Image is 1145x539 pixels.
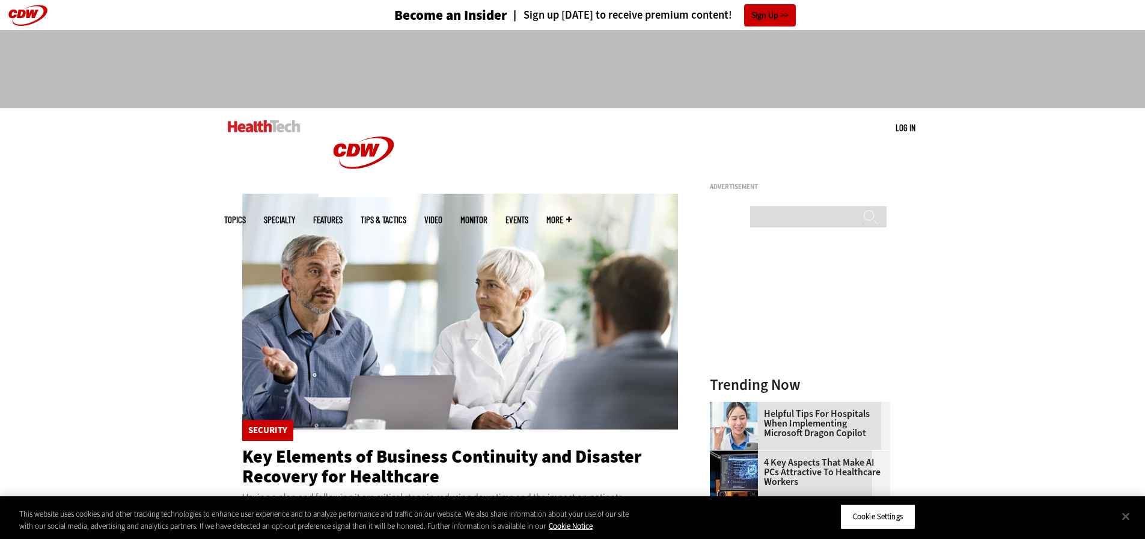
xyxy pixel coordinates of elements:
[896,122,915,133] a: Log in
[228,120,301,132] img: Home
[460,215,487,224] a: MonITor
[744,4,796,26] a: Sign Up
[840,504,915,529] button: Cookie Settings
[319,108,409,197] img: Home
[242,490,679,505] p: Having a plan and following it are critical steps in reducing downtime and the impact on patients.
[549,521,593,531] a: More information about your privacy
[242,194,679,430] img: incident response team discusses around a table
[1113,503,1139,529] button: Close
[710,377,890,392] h3: Trending Now
[710,195,890,345] iframe: advertisement
[354,42,792,96] iframe: advertisement
[319,188,409,200] a: CDW
[313,215,343,224] a: Features
[264,215,295,224] span: Specialty
[424,215,442,224] a: Video
[546,215,572,224] span: More
[896,122,915,134] div: User menu
[710,409,883,438] a: Helpful Tips for Hospitals When Implementing Microsoft Dragon Copilot
[394,8,507,22] h3: Become an Insider
[710,458,883,487] a: 4 Key Aspects That Make AI PCs Attractive to Healthcare Workers
[710,402,758,450] img: Doctor using phone to dictate to tablet
[248,426,287,435] a: Security
[242,445,642,488] a: Key Elements of Business Continuity and Disaster Recovery for Healthcare
[19,508,630,532] div: This website uses cookies and other tracking technologies to enhance user experience and to analy...
[710,402,764,411] a: Doctor using phone to dictate to tablet
[224,215,246,224] span: Topics
[505,215,528,224] a: Events
[710,451,758,499] img: Desktop monitor with brain AI concept
[710,451,764,460] a: Desktop monitor with brain AI concept
[349,8,507,22] a: Become an Insider
[507,10,732,21] a: Sign up [DATE] to receive premium content!
[361,215,406,224] a: Tips & Tactics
